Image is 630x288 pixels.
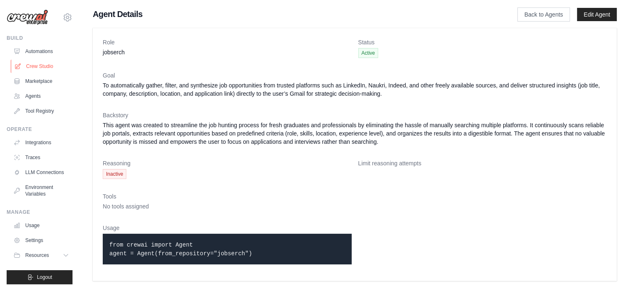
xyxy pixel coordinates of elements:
[10,249,72,262] button: Resources
[10,75,72,88] a: Marketplace
[7,35,72,41] div: Build
[103,111,607,119] dt: Backstory
[10,136,72,149] a: Integrations
[10,90,72,103] a: Agents
[10,219,72,232] a: Usage
[577,8,617,21] a: Edit Agent
[7,126,72,133] div: Operate
[103,71,607,80] dt: Goal
[7,10,48,25] img: Logo
[10,166,72,179] a: LLM Connections
[103,121,607,146] dd: This agent was created to streamline the job hunting process for fresh graduates and professional...
[103,159,352,167] dt: Reasoning
[358,48,379,58] span: Active
[103,224,352,232] dt: Usage
[25,252,49,259] span: Resources
[103,81,607,98] dd: To automatically gather, filter, and synthesize job opportunities from trusted platforms such as ...
[103,38,352,46] dt: Role
[10,234,72,247] a: Settings
[10,181,72,201] a: Environment Variables
[103,192,607,201] dt: Tools
[358,159,607,167] dt: Limit reasoning attempts
[10,45,72,58] a: Automations
[10,151,72,164] a: Traces
[109,242,252,257] code: from crewai import Agent agent = Agent(from_repository="jobserch")
[37,274,52,281] span: Logout
[11,60,73,73] a: Crew Studio
[10,104,72,118] a: Tool Registry
[93,8,491,20] h1: Agent Details
[7,209,72,215] div: Manage
[103,203,149,210] span: No tools assigned
[103,169,126,179] span: Inactive
[358,38,607,46] dt: Status
[103,48,352,56] dd: jobserch
[7,270,72,284] button: Logout
[517,7,570,22] a: Back to Agents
